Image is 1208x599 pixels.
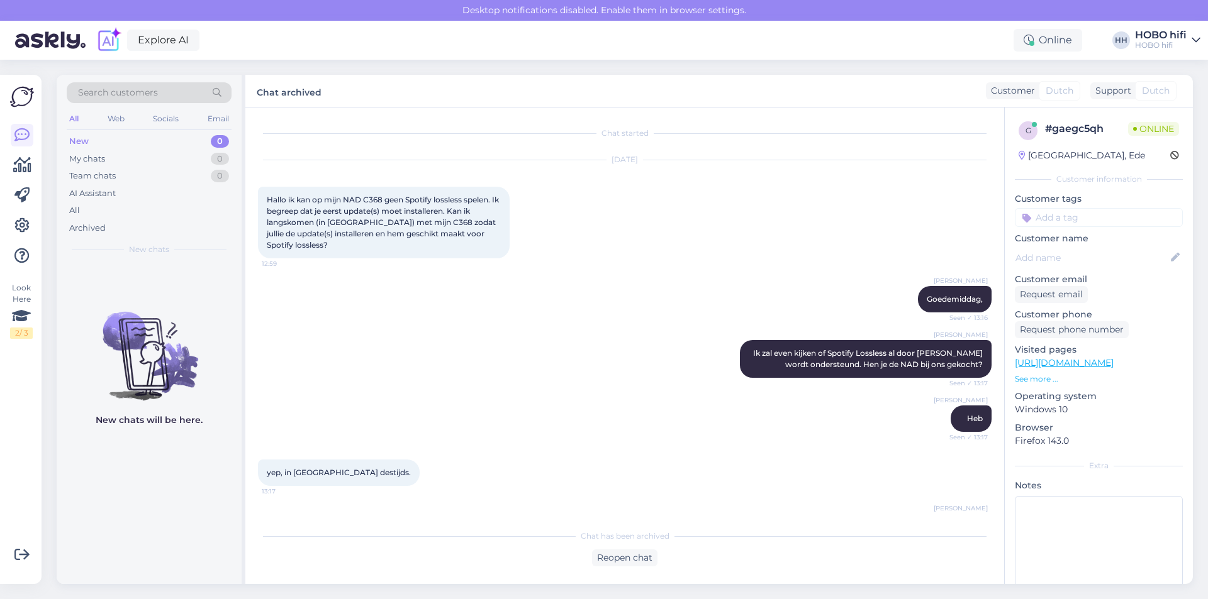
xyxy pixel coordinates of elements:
div: All [69,204,80,217]
span: yep, in [GEOGRAPHIC_DATA] destijds. [267,468,411,477]
p: See more ... [1015,373,1183,385]
a: Explore AI [127,30,199,51]
span: g [1026,126,1031,135]
div: Online [1014,29,1082,52]
div: Team chats [69,170,116,182]
div: 0 [211,135,229,148]
div: HH [1112,31,1130,49]
span: 13:17 [262,486,309,496]
div: [GEOGRAPHIC_DATA], Ede [1019,149,1145,162]
span: Dutch [1046,84,1073,97]
a: HOBO hifiHOBO hifi [1135,30,1200,50]
div: # gaegc5qh [1045,121,1128,136]
div: Request email [1015,286,1088,303]
div: Request phone number [1015,321,1129,338]
div: All [67,111,81,127]
img: explore-ai [96,27,122,53]
p: Firefox 143.0 [1015,434,1183,448]
p: New chats will be here. [96,414,203,427]
p: Browser [1015,421,1183,434]
div: Extra [1015,460,1183,471]
div: HOBO hifi [1135,40,1187,50]
span: [PERSON_NAME] [934,276,988,285]
span: Seen ✓ 13:17 [941,432,988,442]
img: Askly Logo [10,85,34,109]
p: Customer name [1015,232,1183,245]
span: 12:59 [262,259,309,268]
span: Online [1128,122,1179,136]
input: Add name [1015,251,1168,265]
p: Customer tags [1015,192,1183,206]
p: Customer email [1015,273,1183,286]
span: Hallo ik kan op mijn NAD C368 geen Spotify lossless spelen. Ik begreep dat je eerst update(s) moe... [267,195,501,250]
span: Heb [967,414,983,423]
div: Email [205,111,232,127]
div: 0 [211,153,229,165]
span: Seen ✓ 13:16 [941,313,988,322]
a: [URL][DOMAIN_NAME] [1015,357,1114,368]
span: Dutch [1142,84,1170,97]
p: Windows 10 [1015,403,1183,416]
div: [DATE] [258,154,992,165]
input: Add a tag [1015,208,1183,227]
p: Visited pages [1015,343,1183,356]
span: [PERSON_NAME] [934,330,988,339]
div: New [69,135,89,148]
span: [PERSON_NAME] [934,395,988,405]
div: Socials [150,111,181,127]
span: Goedemiddag, [927,294,983,304]
div: Reopen chat [592,549,657,566]
p: Operating system [1015,390,1183,403]
span: New chats [129,244,169,255]
div: 2 / 3 [10,327,33,339]
div: 0 [211,170,229,182]
div: Web [105,111,127,127]
div: Customer [986,84,1035,97]
div: Chat started [258,128,992,139]
label: Chat archived [257,82,322,99]
div: Customer information [1015,173,1183,185]
div: AI Assistant [69,187,116,200]
div: Support [1090,84,1131,97]
p: Customer phone [1015,308,1183,321]
span: [PERSON_NAME] [934,503,988,513]
div: Archived [69,222,106,234]
span: Ik zal even kijken of Spotify Lossless al door [PERSON_NAME] wordt ondersteund. Hen je de NAD bij... [753,348,985,369]
span: Chat has been archived [581,530,669,542]
span: Search customers [78,86,158,99]
img: No chats [57,289,242,402]
span: Seen ✓ 13:17 [941,378,988,388]
div: HOBO hifi [1135,30,1187,40]
div: My chats [69,153,105,165]
div: Look Here [10,282,33,339]
p: Notes [1015,479,1183,492]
